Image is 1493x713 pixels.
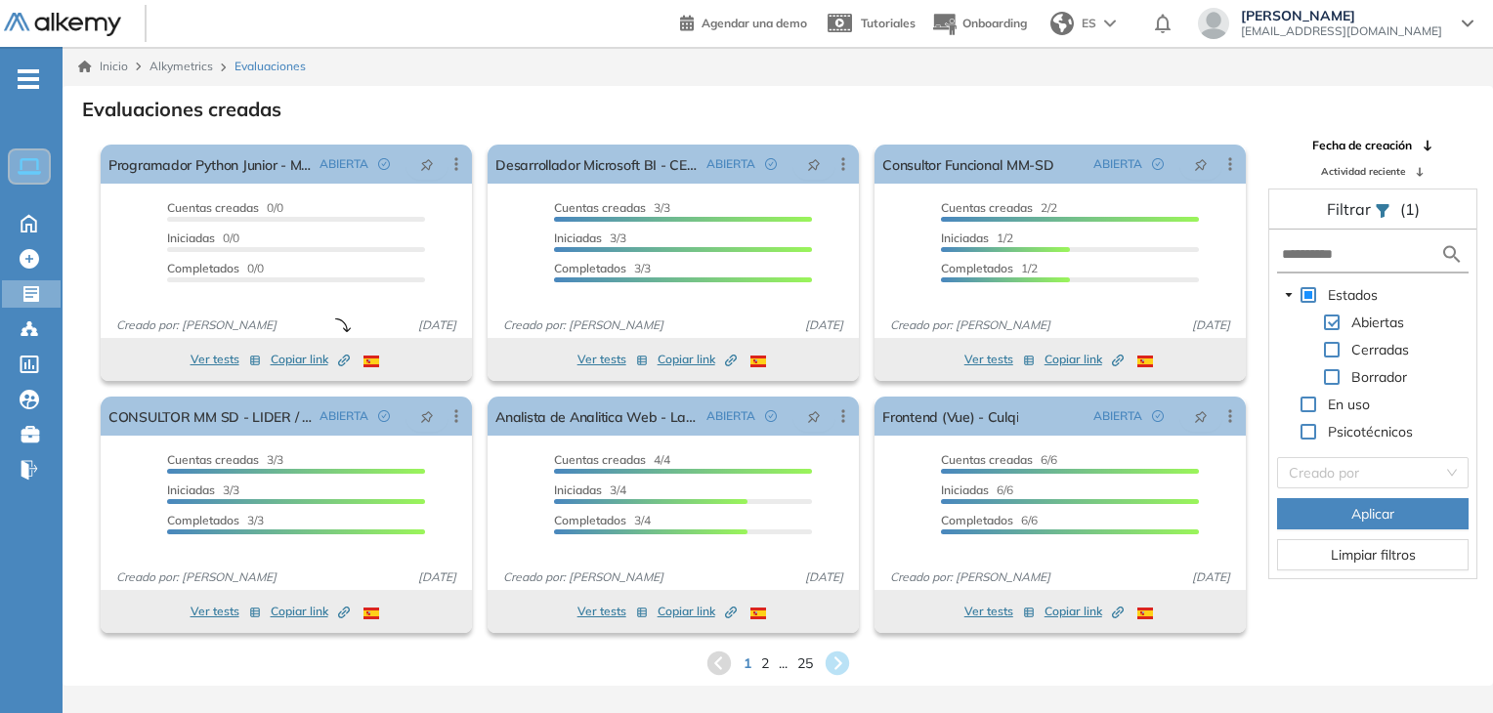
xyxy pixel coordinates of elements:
[1351,314,1404,331] span: Abiertas
[1045,603,1124,620] span: Copiar link
[1045,348,1124,371] button: Copiar link
[405,400,448,432] button: pushpin
[18,77,39,81] i: -
[554,231,626,245] span: 3/3
[964,600,1035,623] button: Ver tests
[941,231,1013,245] span: 1/2
[658,348,737,371] button: Copiar link
[861,16,916,30] span: Tutoriales
[1351,503,1394,524] span: Aplicar
[941,482,1013,497] span: 6/6
[941,452,1033,467] span: Cuentas creadas
[82,98,281,121] h3: Evaluaciones creadas
[420,408,434,424] span: pushpin
[941,200,1033,215] span: Cuentas creadas
[495,568,671,586] span: Creado por: [PERSON_NAME]
[167,200,283,215] span: 0/0
[1050,12,1074,35] img: world
[792,400,835,432] button: pushpin
[1137,608,1153,619] img: ESP
[378,410,390,422] span: check-circle
[706,155,755,173] span: ABIERTA
[1331,544,1416,566] span: Limpiar filtros
[750,608,766,619] img: ESP
[554,231,602,245] span: Iniciadas
[167,231,239,245] span: 0/0
[577,600,648,623] button: Ver tests
[702,16,807,30] span: Agendar una demo
[1082,15,1096,32] span: ES
[167,452,259,467] span: Cuentas creadas
[378,158,390,170] span: check-circle
[941,482,989,497] span: Iniciadas
[1321,164,1405,179] span: Actividad reciente
[761,653,769,674] span: 2
[167,513,264,527] span: 3/3
[1194,156,1208,172] span: pushpin
[941,513,1013,527] span: Completados
[1194,408,1208,424] span: pushpin
[554,261,651,275] span: 3/3
[882,316,1058,334] span: Creado por: [PERSON_NAME]
[78,58,128,75] a: Inicio
[1351,341,1409,358] span: Cerradas
[1093,407,1142,425] span: ABIERTA
[554,452,670,467] span: 4/4
[149,59,213,73] span: Alkymetrics
[1347,338,1413,361] span: Cerradas
[108,568,284,586] span: Creado por: [PERSON_NAME]
[1324,420,1417,443] span: Psicotécnicos
[363,608,379,619] img: ESP
[577,348,648,371] button: Ver tests
[941,200,1057,215] span: 2/2
[1312,137,1412,154] span: Fecha de creación
[271,351,350,368] span: Copiar link
[1347,365,1411,389] span: Borrador
[941,452,1057,467] span: 6/6
[1137,356,1153,367] img: ESP
[1347,311,1408,334] span: Abiertas
[1241,23,1442,39] span: [EMAIL_ADDRESS][DOMAIN_NAME]
[108,397,312,436] a: CONSULTOR MM SD - LIDER / IBM COLOMBIA
[1328,423,1413,440] span: Psicotécnicos
[1351,368,1407,386] span: Borrador
[167,200,259,215] span: Cuentas creadas
[554,261,626,275] span: Completados
[495,145,699,184] a: Desarrollador Microsoft BI - CENTRO
[1324,283,1382,307] span: Estados
[658,351,737,368] span: Copiar link
[271,348,350,371] button: Copiar link
[191,600,261,623] button: Ver tests
[941,261,1013,275] span: Completados
[495,316,671,334] span: Creado por: [PERSON_NAME]
[405,148,448,180] button: pushpin
[554,200,646,215] span: Cuentas creadas
[931,3,1027,45] button: Onboarding
[1104,20,1116,27] img: arrow
[320,155,368,173] span: ABIERTA
[167,261,264,275] span: 0/0
[658,600,737,623] button: Copiar link
[750,356,766,367] img: ESP
[410,316,464,334] span: [DATE]
[1152,410,1164,422] span: check-circle
[320,407,368,425] span: ABIERTA
[167,452,283,467] span: 3/3
[167,482,239,497] span: 3/3
[554,513,626,527] span: Completados
[271,603,350,620] span: Copiar link
[680,10,807,33] a: Agendar una demo
[1400,197,1420,221] span: (1)
[167,231,215,245] span: Iniciadas
[882,145,1053,184] a: Consultor Funcional MM-SD
[1184,316,1238,334] span: [DATE]
[807,408,821,424] span: pushpin
[941,231,989,245] span: Iniciadas
[191,348,261,371] button: Ver tests
[1327,199,1375,219] span: Filtrar
[964,348,1035,371] button: Ver tests
[792,148,835,180] button: pushpin
[1179,148,1222,180] button: pushpin
[1328,396,1370,413] span: En uso
[108,145,312,184] a: Programador Python Junior - Mascotas [DEMOGRAPHIC_DATA]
